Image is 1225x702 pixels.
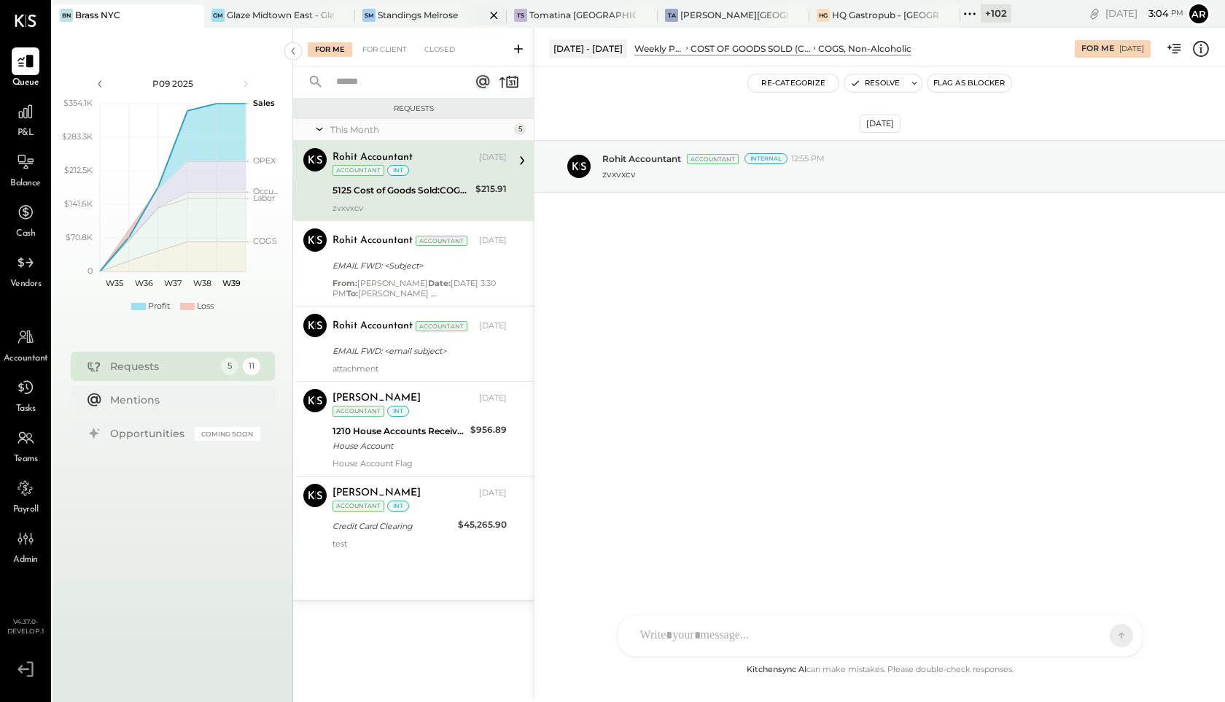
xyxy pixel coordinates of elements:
div: For Me [308,42,352,57]
div: TS [514,9,527,22]
div: Accountant [416,236,467,246]
div: 1210 House Accounts Receivable [332,424,466,439]
div: Loss [197,301,214,312]
text: $212.5K [64,165,93,175]
a: Cash [1,198,50,241]
div: Rohit Accountant [332,319,413,333]
div: 5 [514,123,526,135]
div: EMAIL FWD: <email subject> [332,344,502,358]
div: copy link [1087,6,1102,21]
div: Requests [110,359,214,374]
text: $283.3K [62,131,93,142]
div: [DATE] [479,235,507,247]
span: 12:55 PM [791,153,825,165]
div: $45,265.90 [458,517,507,532]
div: This Month [330,123,510,136]
div: Closed [417,42,462,57]
div: [PERSON_NAME] [DATE] 3:30 PM [PERSON_NAME] , [PERSON_NAME] [EMAIL_ADDRESS][DOMAIN_NAME] , [PERSON... [332,278,507,298]
span: Payroll [13,504,39,517]
text: W37 [164,278,182,288]
div: GM [211,9,225,22]
div: Mentions [110,393,253,407]
button: Ar [1187,2,1210,26]
div: Standings Melrose [378,9,458,21]
div: [PERSON_NAME] [332,391,421,406]
div: BN [60,9,73,22]
span: Cash [16,228,35,241]
a: Balance [1,148,50,190]
a: Queue [1,47,50,90]
text: $70.8K [66,232,93,242]
span: Vendors [10,278,42,291]
div: Tomatina [GEOGRAPHIC_DATA] [529,9,637,21]
div: Requests [300,104,526,114]
div: Accountant [416,321,467,331]
span: Accountant [4,352,48,366]
a: P&L [1,98,50,140]
div: Profit [148,301,170,312]
div: HQ Gastropub - [GEOGRAPHIC_DATA] [832,9,939,21]
div: Accountant [687,154,739,164]
div: [DATE] [1119,44,1144,54]
a: Admin [1,525,50,567]
div: int [387,501,409,512]
text: Labor [253,193,275,203]
div: [DATE] [479,320,507,332]
div: 5125 Cost of Goods Sold:COGS, Non-Alcoholic [332,183,471,198]
text: COGS [253,236,277,246]
a: Teams [1,424,50,466]
div: Glaze Midtown East - Glaze Lexington One LLC [227,9,334,21]
text: W38 [192,278,211,288]
a: Tasks [1,374,50,416]
div: House Account Flag [332,458,507,468]
div: [DATE] - [DATE] [549,39,627,58]
div: COGS, Non-Alcoholic [818,42,911,55]
div: zvxvxcv [332,203,507,213]
span: Queue [12,77,39,90]
div: Weekly P&L [634,42,683,55]
a: Accountant [1,323,50,366]
div: EMAIL FWD: <Subject> [332,258,502,273]
text: 0 [87,266,93,276]
div: + 102 [981,4,1011,23]
div: For Me [1081,43,1114,55]
span: Rohit Accountant [602,153,681,165]
a: Vendors [1,249,50,291]
div: Rohit Accountant [332,234,413,248]
div: $956.89 [470,423,507,437]
div: [DATE] [479,152,507,163]
div: 5 [221,358,238,375]
div: Internal [744,153,787,164]
text: Sales [253,98,275,108]
div: SM [362,9,376,22]
div: Accountant [332,501,384,512]
div: HG [817,9,830,22]
div: $215.91 [475,182,507,196]
button: Resolve [844,74,906,92]
text: $354.1K [63,98,93,108]
b: From: [332,278,357,288]
div: Credit Card Clearing [332,519,454,533]
div: int [387,406,409,417]
text: W36 [134,278,152,288]
span: Teams [14,453,38,466]
button: Re-Categorize [748,74,839,92]
div: [DATE] [1105,7,1183,20]
div: [DATE] [479,487,507,499]
div: COST OF GOODS SOLD (COGS) [691,42,811,55]
div: House Account [332,439,466,453]
div: Rohit Accountant [332,150,413,165]
div: 11 [243,358,260,375]
div: Accountant [332,406,384,417]
div: Accountant [332,165,384,176]
div: For Client [355,42,414,57]
div: attachment [332,363,507,374]
div: Coming Soon [195,427,260,441]
span: Admin [13,554,38,567]
div: TA [665,9,678,22]
text: $141.6K [64,198,93,209]
div: Brass NYC [75,9,120,21]
b: Date: [428,278,451,288]
div: Opportunities [110,426,187,441]
p: zvxvxcv [602,168,636,180]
